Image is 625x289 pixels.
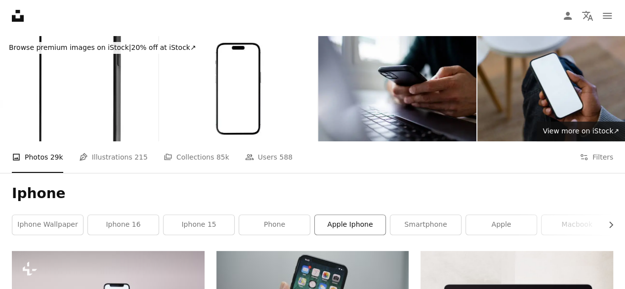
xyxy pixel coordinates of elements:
[245,141,292,173] a: Users 588
[466,215,537,235] a: apple
[239,215,310,235] a: phone
[542,215,612,235] a: macbook
[12,215,83,235] a: iphone wallpaper
[537,122,625,141] a: View more on iStock↗
[159,36,317,141] img: Smartphone with a blank screen on a white background.
[79,141,148,173] a: Illustrations 215
[597,6,617,26] button: Menu
[315,215,385,235] a: apple iphone
[390,215,461,235] a: smartphone
[602,215,613,235] button: scroll list to the right
[580,141,613,173] button: Filters
[578,6,597,26] button: Language
[542,127,619,135] span: View more on iStock ↗
[6,42,199,54] div: 20% off at iStock ↗
[318,36,476,141] img: Close up on man hand using mobile phone
[134,152,148,163] span: 215
[558,6,578,26] a: Log in / Sign up
[164,141,229,173] a: Collections 85k
[12,10,24,22] a: Home — Unsplash
[88,215,159,235] a: iphone 16
[216,152,229,163] span: 85k
[164,215,234,235] a: iphone 15
[9,43,131,51] span: Browse premium images on iStock |
[12,185,613,203] h1: Iphone
[279,152,292,163] span: 588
